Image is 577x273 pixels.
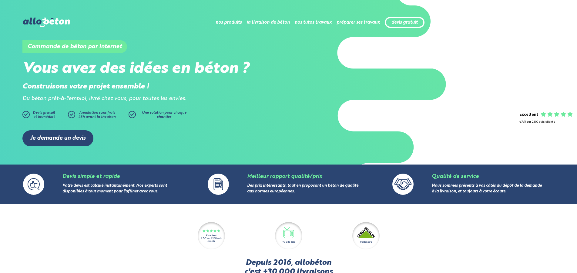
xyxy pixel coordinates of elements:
[142,111,186,119] span: Une solution pour chaque chantier
[432,174,479,179] a: Qualité de service
[360,240,372,244] div: Partenaire
[198,237,225,243] div: 4.7/5 sur 2300 avis clients
[22,111,65,121] a: Devis gratuitet immédiat
[62,184,167,194] a: Votre devis est calculé instantanément. Nos experts sont disponibles à tout moment pour l'affiner...
[22,96,186,101] i: Du béton prêt-à-l'emploi, livré chez vous, pour toutes les envies.
[519,120,571,124] div: 4.7/5 sur 2300 avis clients
[62,174,120,179] a: Devis simple et rapide
[22,60,288,78] h2: Vous avez des idées en béton ?
[432,184,542,194] a: Nous sommes présents à vos côtés du dépôt de la demande à la livraison, et toujours à votre écoute.
[519,113,538,117] div: Excellent
[22,83,149,90] strong: Construisons votre projet ensemble !
[78,111,116,119] span: Annulation sans frais 48h avant la livraison
[337,15,380,30] li: préparer ses travaux
[23,18,70,27] img: allobéton
[247,174,322,179] a: Meilleur rapport qualité/prix
[22,40,127,53] h1: Commande de béton par internet
[206,235,216,237] div: Excellent
[33,111,55,119] span: Devis gratuit et immédiat
[391,20,418,25] a: devis gratuit
[216,15,242,30] li: nos produits
[22,130,93,146] a: Je demande un devis
[295,15,332,30] li: nos tutos travaux
[282,240,295,244] div: Vu à la télé
[68,111,129,121] a: Annulation sans frais48h avant la livraison
[247,15,290,30] li: la livraison de béton
[129,111,189,121] a: Une solution pour chaque chantier
[247,184,358,194] a: Des prix intéressants, tout en proposant un béton de qualité aux normes européennes.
